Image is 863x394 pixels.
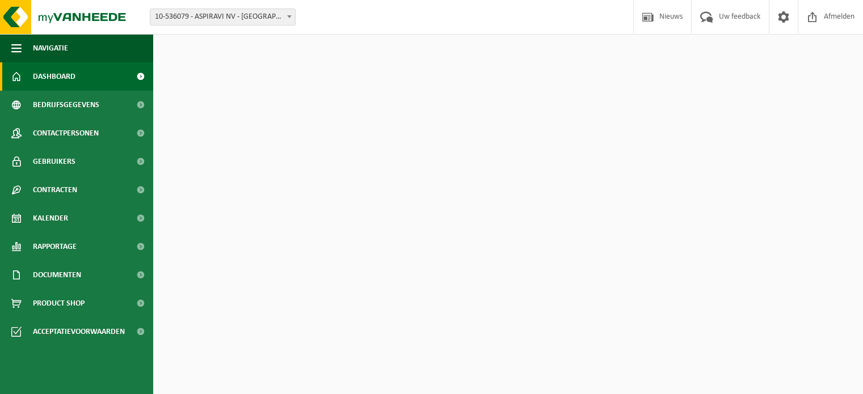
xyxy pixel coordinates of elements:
span: Kalender [33,204,68,232]
span: Gebruikers [33,147,75,176]
span: Product Shop [33,289,85,317]
span: Rapportage [33,232,77,261]
span: Contactpersonen [33,119,99,147]
span: 10-536079 - ASPIRAVI NV - HARELBEKE [150,9,296,26]
span: Dashboard [33,62,75,91]
span: Documenten [33,261,81,289]
span: Navigatie [33,34,68,62]
span: Contracten [33,176,77,204]
span: Bedrijfsgegevens [33,91,99,119]
span: Acceptatievoorwaarden [33,317,125,346]
span: 10-536079 - ASPIRAVI NV - HARELBEKE [150,9,295,25]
